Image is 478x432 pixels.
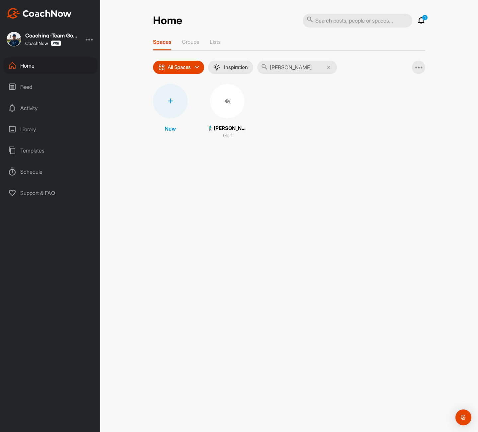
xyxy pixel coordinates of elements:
div: CoachNow [25,40,61,46]
input: Search posts, people or spaces... [303,14,412,28]
img: icon [158,64,165,71]
div: �( [210,84,245,118]
p: Spaces [153,38,171,45]
img: menuIcon [213,64,220,71]
img: square_76f96ec4196c1962453f0fa417d3756b.jpg [7,32,21,46]
div: Open Intercom Messenger [455,409,471,425]
div: Activity [4,100,97,116]
div: Feed [4,79,97,95]
p: Lists [210,38,221,45]
p: All Spaces [168,65,191,70]
div: Home [4,57,97,74]
p: Inspiration [224,65,248,70]
div: Templates [4,142,97,159]
div: Coaching-Team Golfakademie [25,33,78,38]
img: CoachNow [7,8,72,19]
div: Library [4,121,97,138]
p: New [165,125,176,133]
img: CoachNow Pro [51,40,61,46]
h2: Home [153,14,182,27]
a: �(🏌‍♂[PERSON_NAME] (54)Golf [207,84,247,140]
p: Golf [223,132,232,140]
p: 1 [422,15,428,21]
div: Schedule [4,163,97,180]
p: Groups [182,38,199,45]
input: Search... [257,61,337,74]
div: Support & FAQ [4,185,97,201]
p: 🏌‍♂[PERSON_NAME] (54) [207,125,247,132]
